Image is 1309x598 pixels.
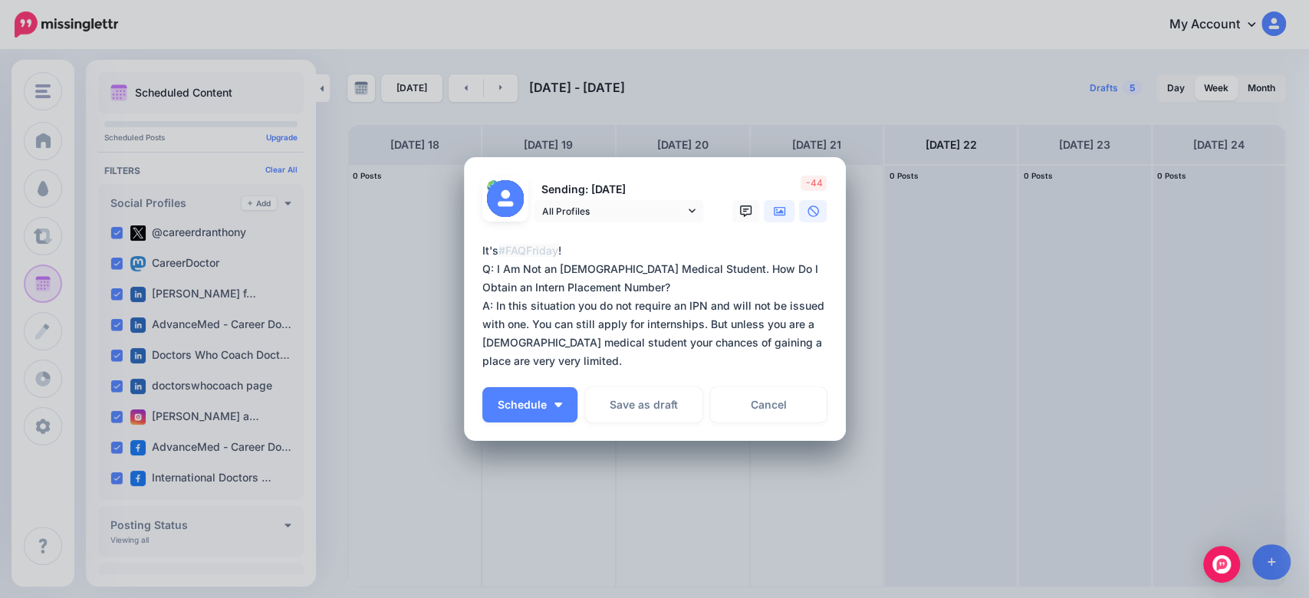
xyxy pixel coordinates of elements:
[534,181,703,199] p: Sending: [DATE]
[482,242,835,370] div: It's ! Q: I Am Not an [DEMOGRAPHIC_DATA] Medical Student. How Do I Obtain an Intern Placement Num...
[554,402,562,407] img: arrow-down-white.png
[498,399,547,410] span: Schedule
[534,200,703,222] a: All Profiles
[487,180,524,217] img: user_default_image.png
[542,203,685,219] span: All Profiles
[710,387,827,422] a: Cancel
[801,176,827,191] span: -44
[585,387,702,422] button: Save as draft
[1203,546,1240,583] div: Open Intercom Messenger
[487,180,499,192] img: 8VMNCI5Gv2n-bsa107011.png
[482,387,577,422] button: Schedule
